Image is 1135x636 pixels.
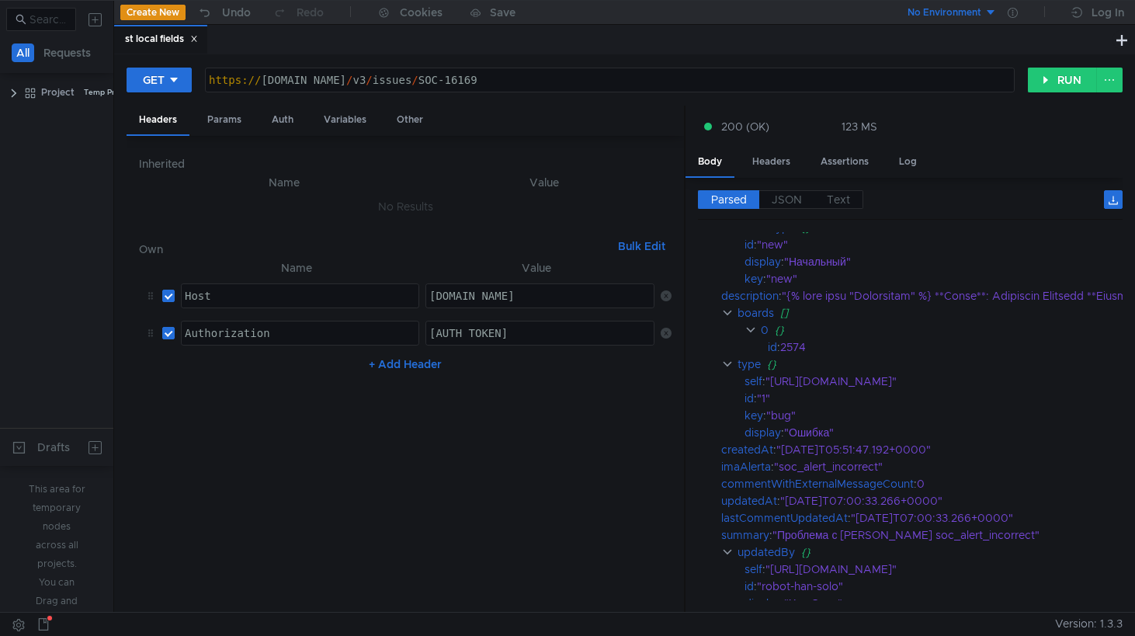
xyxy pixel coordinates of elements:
div: Temp Project [84,81,133,104]
button: GET [127,68,192,92]
span: JSON [772,193,802,207]
div: commentWithExternalMessageCount [721,475,914,492]
div: key [745,270,763,287]
div: self [745,561,762,578]
span: Version: 1.3.3 [1055,613,1123,635]
div: id [768,339,777,356]
div: st local fields [125,31,198,47]
div: No Environment [908,5,981,20]
div: id [745,236,754,253]
div: 123 MS [842,120,877,134]
div: display [745,595,781,612]
div: Params [195,106,254,134]
span: Text [827,193,850,207]
button: Create New [120,5,186,20]
div: Save [490,7,515,18]
div: updatedBy [738,544,795,561]
button: Redo [262,1,335,24]
input: Search... [30,11,67,28]
div: updatedAt [721,492,777,509]
div: self [745,373,762,390]
div: Variables [311,106,379,134]
div: 0 [761,321,769,339]
nz-embed-empty: No Results [378,200,433,214]
div: Log In [1092,3,1124,22]
div: id [745,578,754,595]
button: All [12,43,34,62]
div: boards [738,304,774,321]
div: Headers [740,148,803,176]
div: GET [143,71,165,89]
div: Cookies [400,3,443,22]
button: + Add Header [363,355,448,374]
th: Name [151,173,416,192]
div: Assertions [808,148,881,176]
div: Redo [297,3,324,22]
div: type [738,356,761,373]
div: Body [686,148,734,178]
button: Undo [186,1,262,24]
div: key [745,407,763,424]
div: Undo [222,3,251,22]
div: lastCommentUpdatedAt [721,509,848,527]
span: Parsed [711,193,747,207]
h6: Inherited [139,155,672,173]
div: description [721,287,779,304]
div: Drafts [37,438,70,457]
span: 200 (OK) [721,118,769,135]
th: Name [175,259,419,277]
th: Value [419,259,654,277]
div: Other [384,106,436,134]
div: display [745,424,781,441]
div: imaAlerta [721,458,771,475]
div: id [745,390,754,407]
h6: Own [139,240,612,259]
button: Bulk Edit [612,237,672,255]
th: Value [416,173,672,192]
button: Requests [39,43,95,62]
div: display [745,253,781,270]
div: Headers [127,106,189,136]
div: Log [887,148,929,176]
div: Project [41,81,75,104]
div: summary [721,527,769,544]
div: createdAt [721,441,773,458]
button: RUN [1028,68,1097,92]
div: Auth [259,106,306,134]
